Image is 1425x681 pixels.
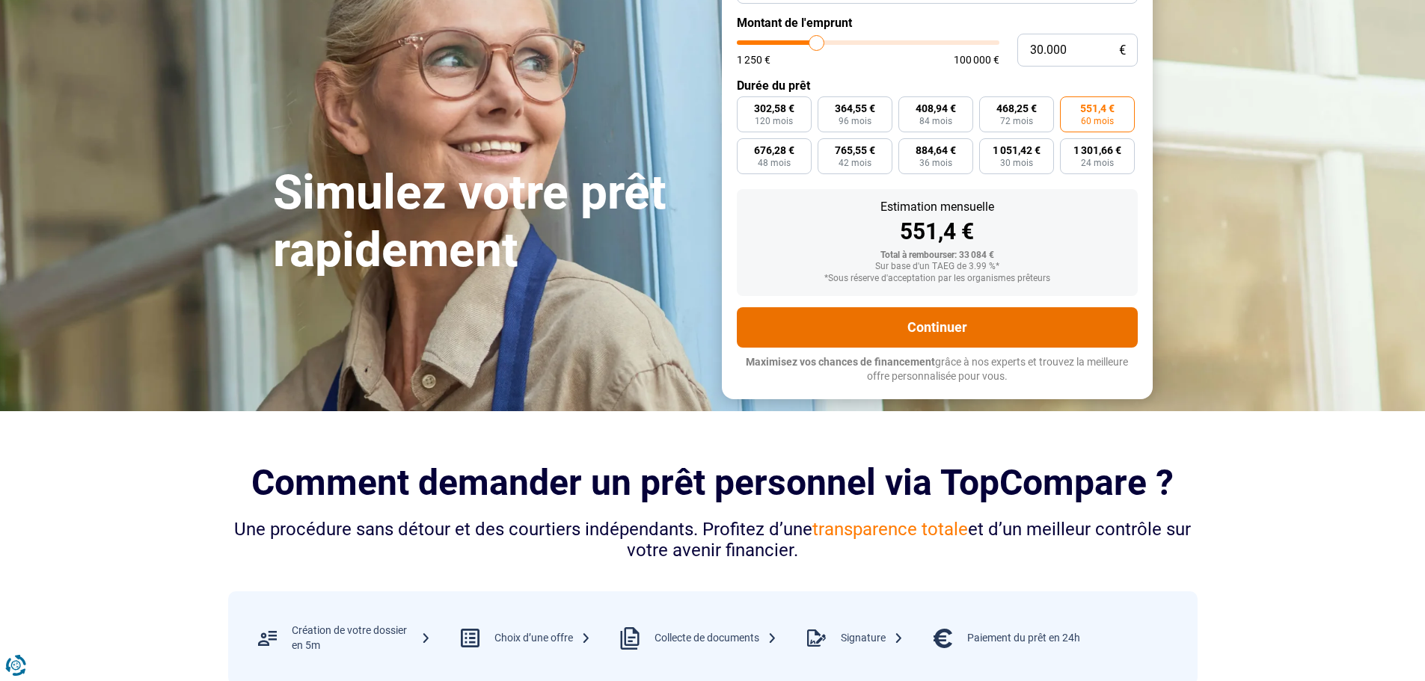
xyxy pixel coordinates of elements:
[1119,44,1126,57] span: €
[1081,117,1114,126] span: 60 mois
[494,631,591,646] div: Choix d’une offre
[841,631,904,646] div: Signature
[737,307,1138,348] button: Continuer
[967,631,1080,646] div: Paiement du prêt en 24h
[228,462,1198,503] h2: Comment demander un prêt personnel via TopCompare ?
[1081,158,1114,167] span: 24 mois
[839,117,871,126] span: 96 mois
[273,164,704,280] h1: Simulez votre prêt rapidement
[292,623,431,653] div: Création de votre dossier en 5m
[228,519,1198,562] div: Une procédure sans détour et des courtiers indépendants. Profitez d’une et d’un meilleur contrôle...
[835,145,875,155] span: 765,55 €
[1000,158,1033,167] span: 30 mois
[1073,145,1121,155] span: 1 301,66 €
[754,145,794,155] span: 676,28 €
[812,519,968,540] span: transparence totale
[835,103,875,114] span: 364,55 €
[954,55,999,65] span: 100 000 €
[758,158,791,167] span: 48 mois
[749,250,1126,261] div: Total à rembourser: 33 084 €
[754,103,794,114] span: 302,58 €
[993,145,1041,155] span: 1 051,42 €
[737,55,770,65] span: 1 250 €
[655,631,777,646] div: Collecte de documents
[839,158,871,167] span: 42 mois
[737,16,1138,30] label: Montant de l'emprunt
[919,117,952,126] span: 84 mois
[749,262,1126,272] div: Sur base d'un TAEG de 3.99 %*
[737,355,1138,384] p: grâce à nos experts et trouvez la meilleure offre personnalisée pour vous.
[755,117,793,126] span: 120 mois
[1000,117,1033,126] span: 72 mois
[749,274,1126,284] div: *Sous réserve d'acceptation par les organismes prêteurs
[916,145,956,155] span: 884,64 €
[996,103,1037,114] span: 468,25 €
[749,201,1126,213] div: Estimation mensuelle
[919,158,952,167] span: 36 mois
[737,78,1138,93] label: Durée du prêt
[1080,103,1115,114] span: 551,4 €
[746,356,935,368] span: Maximisez vos chances de financement
[916,103,956,114] span: 408,94 €
[749,221,1126,243] div: 551,4 €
